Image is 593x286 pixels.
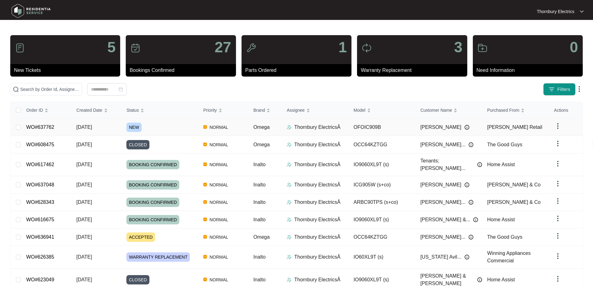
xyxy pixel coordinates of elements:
p: Parts Ordered [245,67,351,74]
span: [DATE] [76,254,92,260]
span: [DATE] [76,162,92,167]
p: Thornbury ElectricsÂ [294,161,341,168]
span: Order ID [26,107,43,114]
span: Filters [557,86,570,93]
img: icon [130,43,140,53]
img: Vercel Logo [203,255,207,259]
img: dropdown arrow [554,275,562,283]
img: residentia service logo [9,2,53,20]
input: Search by Order Id, Assignee Name, Customer Name, Brand and Model [20,86,79,93]
img: Info icon [468,142,473,147]
img: Vercel Logo [203,143,207,146]
span: NEW [126,123,142,132]
span: [DATE] [76,199,92,205]
img: icon [478,43,487,53]
span: Inalto [253,254,266,260]
span: BOOKING CONFIRMED [126,215,179,224]
span: NORMAL [207,181,231,189]
span: Omega [253,124,270,130]
span: [DATE] [76,277,92,282]
img: Info icon [468,200,473,205]
span: Inalto [253,199,266,205]
img: Assigner Icon [287,142,292,147]
img: Vercel Logo [203,278,207,281]
span: [PERSON_NAME] &... [420,216,470,223]
th: Purchased From [482,102,549,119]
span: Brand [253,107,265,114]
th: Assignee [282,102,349,119]
span: [PERSON_NAME] & Co [487,182,541,187]
td: IO9060XL9T (s) [349,153,416,176]
td: OCC64KZTGG [349,136,416,153]
a: WO#608475 [26,142,54,147]
span: Customer Name [420,107,452,114]
img: Vercel Logo [203,218,207,221]
th: Actions [549,102,582,119]
img: dropdown arrow [576,85,583,93]
span: [PERSON_NAME] Retail [487,124,542,130]
span: Tenants; [PERSON_NAME]... [420,157,474,172]
span: Winning Appliances Commercial [487,251,531,263]
img: icon [362,43,372,53]
img: Vercel Logo [203,183,207,186]
span: Omega [253,234,270,240]
span: [DATE] [76,142,92,147]
span: Purchased From [487,107,519,114]
span: NORMAL [207,276,231,284]
span: Inalto [253,277,266,282]
img: Info icon [468,235,473,240]
span: BOOKING CONFIRMED [126,198,179,207]
img: Vercel Logo [203,125,207,129]
img: dropdown arrow [554,197,562,205]
span: BOOKING CONFIRMED [126,180,179,190]
p: 5 [107,40,116,55]
td: ARBC90TPS (s+co) [349,194,416,211]
img: search-icon [13,86,19,92]
img: Info icon [477,162,482,167]
p: 3 [454,40,463,55]
p: Thornbury ElectricsÂ [294,233,341,241]
span: CLOSED [126,275,149,284]
span: [DATE] [76,124,92,130]
span: NORMAL [207,161,231,168]
p: 27 [214,40,231,55]
span: Inalto [253,182,266,187]
td: IO9060XL9T (s) [349,211,416,228]
img: icon [246,43,256,53]
img: dropdown arrow [554,160,562,167]
img: Assigner Icon [287,235,292,240]
a: WO#626385 [26,254,54,260]
img: Vercel Logo [203,162,207,166]
a: WO#637762 [26,124,54,130]
img: Assigner Icon [287,200,292,205]
p: Thornbury Electrics [537,8,574,15]
span: [PERSON_NAME] & Co [487,199,541,205]
span: BOOKING CONFIRMED [126,160,179,169]
span: Priority [203,107,217,114]
span: [PERSON_NAME]... [420,141,465,148]
span: [PERSON_NAME]... [420,199,465,206]
th: Customer Name [415,102,482,119]
span: WARRANTY REPLACEMENT [126,252,190,262]
span: [PERSON_NAME] [420,124,461,131]
span: [DATE] [76,217,92,222]
img: Info icon [464,182,469,187]
a: WO#636941 [26,234,54,240]
img: Assigner Icon [287,217,292,222]
img: dropdown arrow [554,215,562,222]
img: Assigner Icon [287,255,292,260]
p: Thornbury ElectricsÂ [294,276,341,284]
p: Thornbury ElectricsÂ [294,181,341,189]
p: Thornbury ElectricsÂ [294,253,341,261]
span: Status [126,107,139,114]
th: Brand [248,102,282,119]
span: Inalto [253,162,266,167]
td: OCC64KZTGG [349,228,416,246]
span: CLOSED [126,140,149,149]
span: Home Assist [487,217,515,222]
span: NORMAL [207,124,231,131]
td: IO60XL9T (s) [349,246,416,269]
td: OFOIC909B [349,119,416,136]
span: Created Date [76,107,102,114]
p: Thornbury ElectricsÂ [294,199,341,206]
